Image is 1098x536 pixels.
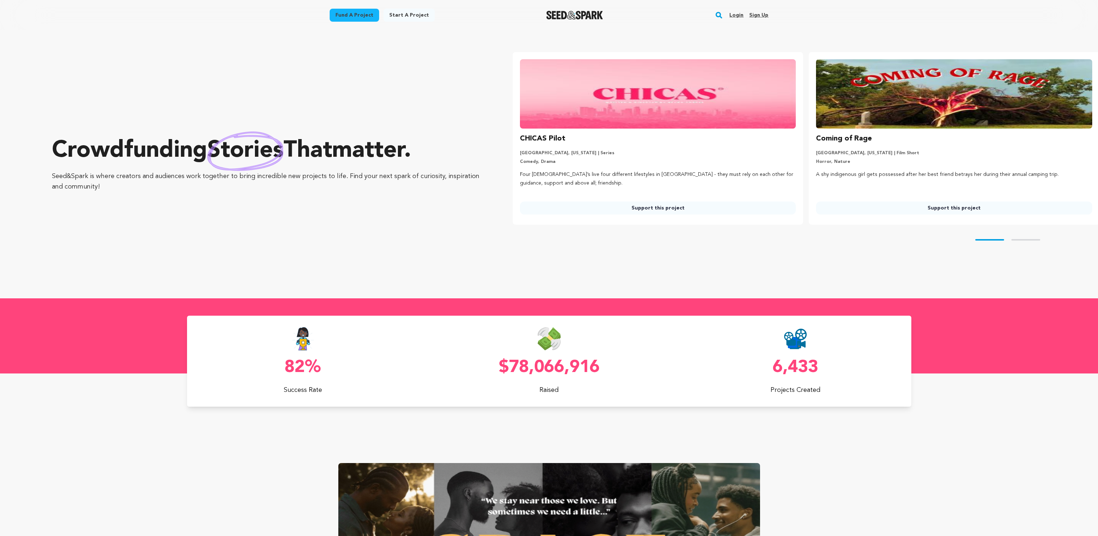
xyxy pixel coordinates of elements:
p: Raised [433,385,665,395]
a: Fund a project [330,9,379,22]
a: Support this project [816,202,1092,215]
p: Comedy, Drama [520,159,796,165]
img: Seed&Spark Projects Created Icon [784,327,807,350]
p: A shy indigenous girl gets possessed after her best friend betrays her during their annual campin... [816,170,1092,179]
span: matter [332,139,404,163]
img: Coming of Rage image [816,59,1092,129]
p: $78,066,916 [433,359,665,376]
a: Start a project [383,9,435,22]
p: 6,433 [680,359,911,376]
p: Four [DEMOGRAPHIC_DATA]’s live four different lifestyles in [GEOGRAPHIC_DATA] - they must rely on... [520,170,796,188]
a: Seed&Spark Homepage [546,11,603,20]
img: Seed&Spark Success Rate Icon [292,327,314,350]
p: Success Rate [187,385,419,395]
a: Support this project [520,202,796,215]
p: [GEOGRAPHIC_DATA], [US_STATE] | Film Short [816,150,1092,156]
h3: Coming of Rage [816,133,872,144]
p: Crowdfunding that . [52,137,484,165]
img: CHICAS Pilot image [520,59,796,129]
p: Projects Created [680,385,911,395]
img: Seed&Spark Logo Dark Mode [546,11,603,20]
a: Login [729,9,743,21]
p: Horror, Nature [816,159,1092,165]
img: Seed&Spark Money Raised Icon [538,327,561,350]
img: hand sketched image [207,131,283,171]
a: Sign up [749,9,768,21]
p: [GEOGRAPHIC_DATA], [US_STATE] | Series [520,150,796,156]
h3: CHICAS Pilot [520,133,565,144]
p: 82% [187,359,419,376]
p: Seed&Spark is where creators and audiences work together to bring incredible new projects to life... [52,171,484,192]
